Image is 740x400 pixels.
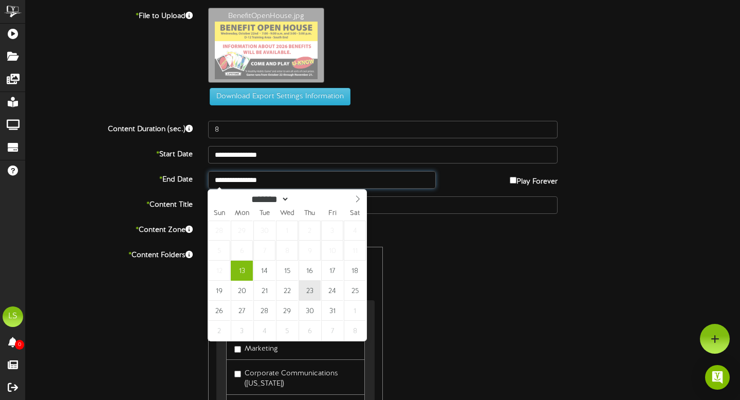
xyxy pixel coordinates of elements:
[276,210,299,217] span: Wed
[253,221,275,241] span: September 30, 2025
[18,171,200,185] label: End Date
[299,241,321,261] span: October 9, 2025
[299,221,321,241] span: October 2, 2025
[208,301,230,321] span: October 26, 2025
[276,281,298,301] span: October 22, 2025
[276,321,298,341] span: November 5, 2025
[344,301,366,321] span: November 1, 2025
[299,301,321,321] span: October 30, 2025
[208,196,558,214] input: Title of this Content
[18,8,200,22] label: File to Upload
[289,194,326,205] input: Year
[344,221,366,241] span: October 4, 2025
[208,241,230,261] span: October 5, 2025
[299,261,321,281] span: October 16, 2025
[18,222,200,235] label: Content Zone
[321,301,343,321] span: October 31, 2025
[253,281,275,301] span: October 21, 2025
[3,306,23,327] div: LS
[299,281,321,301] span: October 23, 2025
[510,171,558,187] label: Play Forever
[208,281,230,301] span: October 19, 2025
[208,210,231,217] span: Sun
[253,321,275,341] span: November 4, 2025
[253,261,275,281] span: October 14, 2025
[234,346,241,353] input: Marketing
[276,221,298,241] span: October 1, 2025
[299,210,321,217] span: Thu
[276,261,298,281] span: October 15, 2025
[18,196,200,210] label: Content Title
[210,88,350,105] button: Download Export Settings Information
[276,301,298,321] span: October 29, 2025
[234,365,357,389] label: Corporate Communications ([US_STATE])
[231,261,253,281] span: October 13, 2025
[234,340,278,354] label: Marketing
[15,340,24,350] span: 0
[231,221,253,241] span: September 29, 2025
[234,371,241,377] input: Corporate Communications ([US_STATE])
[18,121,200,135] label: Content Duration (sec.)
[344,281,366,301] span: October 25, 2025
[231,210,253,217] span: Mon
[344,210,366,217] span: Sat
[321,210,344,217] span: Fri
[231,321,253,341] span: November 3, 2025
[231,301,253,321] span: October 27, 2025
[321,321,343,341] span: November 7, 2025
[299,321,321,341] span: November 6, 2025
[705,365,730,390] div: Open Intercom Messenger
[231,241,253,261] span: October 6, 2025
[321,221,343,241] span: October 3, 2025
[18,247,200,261] label: Content Folders
[510,177,516,184] input: Play Forever
[321,261,343,281] span: October 17, 2025
[344,241,366,261] span: October 11, 2025
[344,261,366,281] span: October 18, 2025
[208,261,230,281] span: October 12, 2025
[321,241,343,261] span: October 10, 2025
[208,221,230,241] span: September 28, 2025
[253,210,276,217] span: Tue
[231,281,253,301] span: October 20, 2025
[344,321,366,341] span: November 8, 2025
[18,146,200,160] label: Start Date
[208,321,230,341] span: November 2, 2025
[321,281,343,301] span: October 24, 2025
[276,241,298,261] span: October 8, 2025
[253,241,275,261] span: October 7, 2025
[205,93,350,101] a: Download Export Settings Information
[253,301,275,321] span: October 28, 2025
